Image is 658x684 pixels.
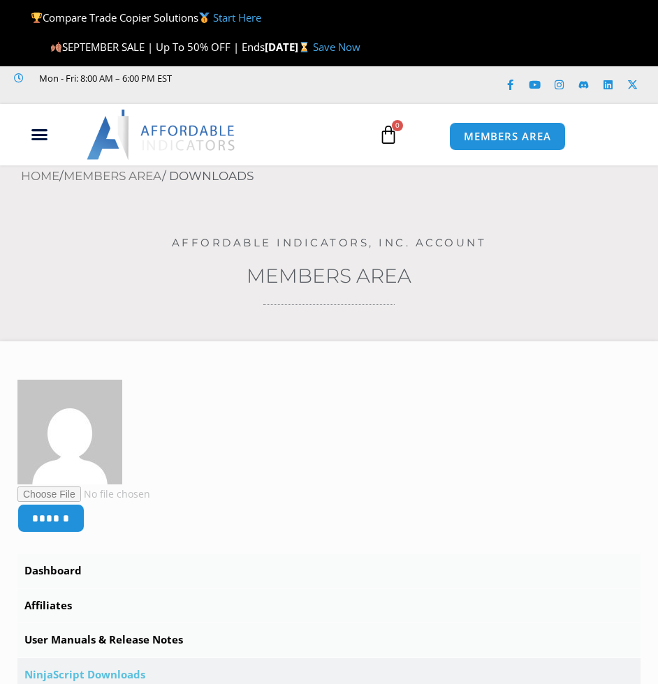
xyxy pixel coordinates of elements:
img: LogoAI | Affordable Indicators – NinjaTrader [87,110,237,160]
a: Save Now [313,40,360,54]
a: MEMBERS AREA [449,122,566,151]
span: 0 [392,120,403,131]
a: Affordable Indicators, Inc. Account [172,236,487,249]
img: 🥇 [199,13,210,23]
iframe: Customer reviews powered by Trustpilot [14,87,224,101]
a: Home [21,169,59,183]
img: 🍂 [51,42,61,52]
div: Menu Toggle [7,121,72,148]
a: Members Area [64,169,162,183]
a: Dashboard [17,554,641,588]
span: SEPTEMBER SALE | Up To 50% OFF | Ends [50,40,265,54]
img: 48a882b464aa8389b9a2a7e134d62bcf8e49c074146272e463a53560a85f6050 [17,380,122,484]
span: MEMBERS AREA [464,131,551,142]
span: Mon - Fri: 8:00 AM – 6:00 PM EST [36,70,172,87]
a: Start Here [213,10,261,24]
nav: Breadcrumb [21,165,658,188]
a: Affiliates [17,589,641,623]
a: User Manuals & Release Notes [17,623,641,657]
a: 0 [358,114,419,155]
img: ⌛ [299,42,309,52]
span: Compare Trade Copier Solutions [31,10,261,24]
a: Members Area [247,264,411,288]
strong: [DATE] [265,40,313,54]
img: 🏆 [31,13,42,23]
